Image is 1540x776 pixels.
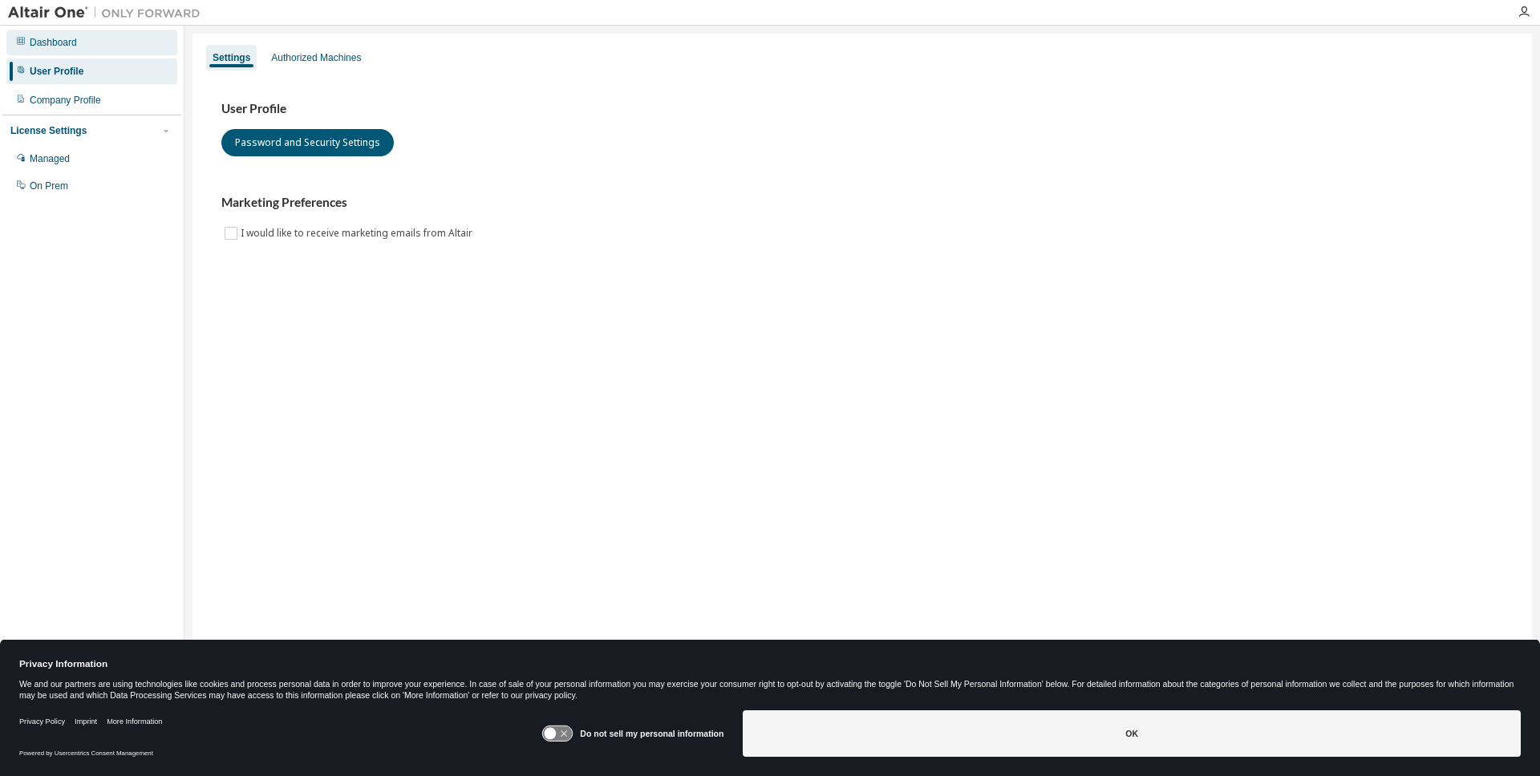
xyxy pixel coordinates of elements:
[8,5,209,21] img: Altair One
[30,152,70,165] div: Managed
[221,195,1503,211] h3: Marketing Preferences
[271,51,361,64] div: Authorized Machines
[10,124,87,137] div: License Settings
[213,51,250,64] div: Settings
[221,101,1503,117] h3: User Profile
[30,65,83,78] div: User Profile
[221,129,394,156] button: Password and Security Settings
[30,94,101,107] div: Company Profile
[241,224,476,243] label: I would like to receive marketing emails from Altair
[30,180,68,192] div: On Prem
[30,36,77,49] div: Dashboard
